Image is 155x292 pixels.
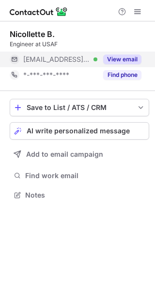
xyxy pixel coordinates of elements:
button: Find work email [10,169,149,182]
button: Reveal Button [103,70,141,80]
div: Nicollette B. [10,29,55,39]
span: AI write personalized message [27,127,130,135]
button: save-profile-one-click [10,99,149,116]
button: Notes [10,188,149,202]
span: Add to email campaign [26,150,103,158]
span: Notes [25,191,145,200]
div: Engineer at USAF [10,40,149,49]
button: Add to email campaign [10,146,149,163]
button: Reveal Button [103,55,141,64]
span: [EMAIL_ADDRESS][DOMAIN_NAME] [23,55,90,64]
div: Save to List / ATS / CRM [27,104,132,111]
img: ContactOut v5.3.10 [10,6,68,18]
button: AI write personalized message [10,122,149,140]
span: Find work email [25,171,145,180]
